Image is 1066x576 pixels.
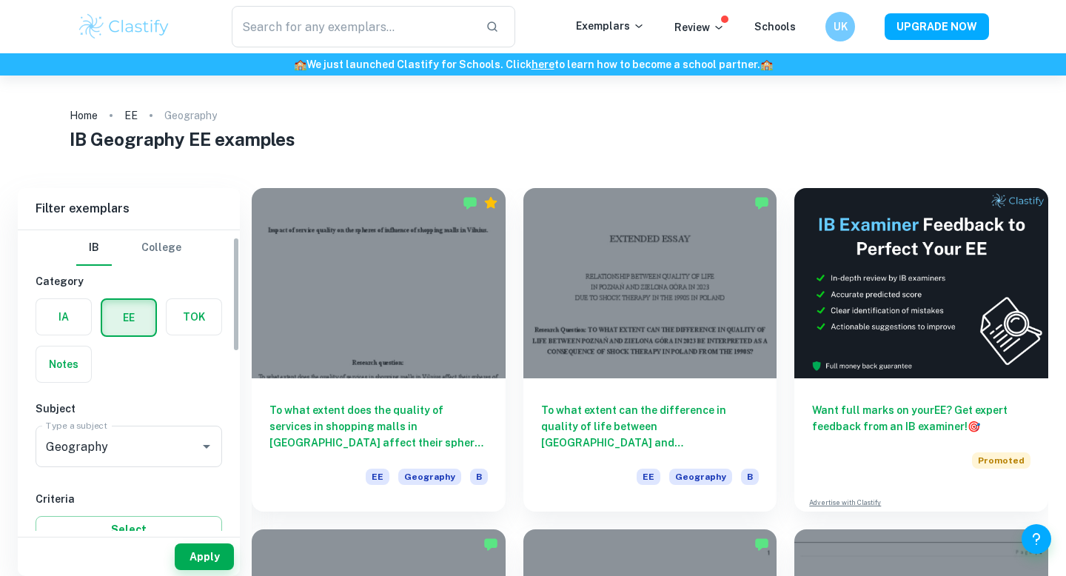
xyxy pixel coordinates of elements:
input: Search for any exemplars... [232,6,474,47]
label: Type a subject [46,419,107,432]
button: Notes [36,346,91,382]
h6: Subject [36,401,222,417]
a: To what extent does the quality of services in shopping malls in [GEOGRAPHIC_DATA] affect their s... [252,188,506,512]
img: Marked [754,195,769,210]
p: Exemplars [576,18,645,34]
a: Home [70,105,98,126]
img: Marked [483,537,498,552]
span: Geography [398,469,461,485]
img: Marked [754,537,769,552]
span: EE [637,469,660,485]
button: IA [36,299,91,335]
h6: Want full marks on your EE ? Get expert feedback from an IB examiner! [812,402,1030,435]
button: Select [36,516,222,543]
h6: To what extent does the quality of services in shopping malls in [GEOGRAPHIC_DATA] affect their s... [269,402,488,451]
a: Want full marks on yourEE? Get expert feedback from an IB examiner!PromotedAdvertise with Clastify [794,188,1048,512]
h6: We just launched Clastify for Schools. Click to learn how to become a school partner. [3,56,1063,73]
button: TOK [167,299,221,335]
div: Premium [483,195,498,210]
h6: Filter exemplars [18,188,240,230]
button: UK [825,12,855,41]
h6: UK [832,19,849,35]
h6: Category [36,273,222,289]
span: 🏫 [294,58,306,70]
h1: IB Geography EE examples [70,126,997,153]
button: EE [102,300,155,335]
span: 🎯 [968,421,980,432]
button: College [141,230,181,266]
span: 🏫 [760,58,773,70]
button: IB [76,230,112,266]
a: EE [124,105,138,126]
p: Review [674,19,725,36]
h6: To what extent can the difference in quality of life between [GEOGRAPHIC_DATA] and [GEOGRAPHIC_DA... [541,402,760,451]
button: Open [196,436,217,457]
span: B [470,469,488,485]
button: Apply [175,543,234,570]
span: B [741,469,759,485]
a: To what extent can the difference in quality of life between [GEOGRAPHIC_DATA] and [GEOGRAPHIC_DA... [523,188,777,512]
a: Schools [754,21,796,33]
span: EE [366,469,389,485]
img: Clastify logo [77,12,171,41]
span: Geography [669,469,732,485]
p: Geography [164,107,217,124]
img: Marked [463,195,477,210]
h6: Criteria [36,491,222,507]
img: Thumbnail [794,188,1048,378]
a: here [532,58,554,70]
span: Promoted [972,452,1030,469]
div: Filter type choice [76,230,181,266]
a: Advertise with Clastify [809,498,881,508]
button: UPGRADE NOW [885,13,989,40]
button: Help and Feedback [1022,524,1051,554]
